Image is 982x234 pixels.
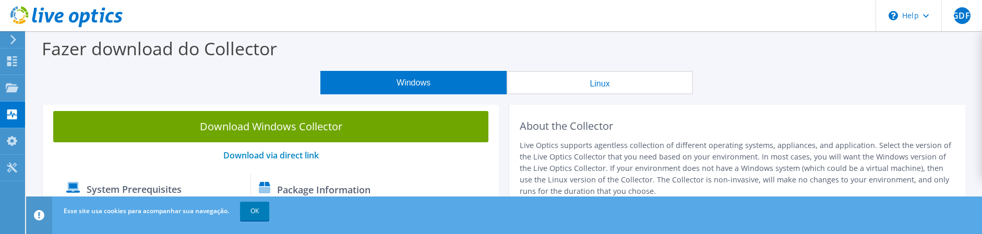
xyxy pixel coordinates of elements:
p: Live Optics supports agentless collection of different operating systems, appliances, and applica... [520,140,955,197]
button: Windows [320,71,507,94]
span: Esse site usa cookies para acompanhar sua navegação. [64,206,229,215]
svg: \n [889,11,898,20]
a: OK [240,202,269,220]
span: RGDFO [954,7,971,24]
a: Download Windows Collector [53,111,488,142]
button: Linux [507,71,693,94]
h2: About the Collector [520,120,955,132]
label: System Prerequisites [87,184,182,194]
label: Package Information [277,184,370,195]
label: Fazer download do Collector [42,36,277,60]
a: Download via direct link [223,150,319,161]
